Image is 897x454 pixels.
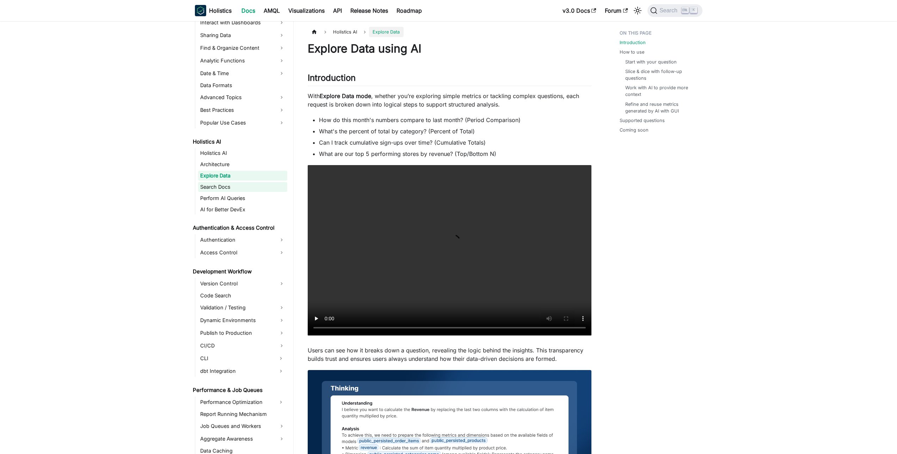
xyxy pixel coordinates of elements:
a: How to use [620,49,644,55]
a: Authentication & Access Control [191,223,287,233]
a: Job Queues and Workers [198,420,287,432]
a: Access Control [198,247,287,258]
a: Release Notes [346,5,392,16]
button: Switch between dark and light mode (currently light mode) [632,5,643,16]
a: Find & Organize Content [198,42,287,54]
li: How do this month's numbers compare to last month? (Period Comparison) [319,116,591,124]
a: Sharing Data [198,30,287,41]
a: Popular Use Cases [198,117,287,128]
button: Expand sidebar category 'CLI' [275,353,287,364]
a: Code Search [198,291,287,301]
video: Your browser does not support embedding video, but you can . [308,165,591,335]
a: Refine and reuse metrics generated by AI with GUI [625,101,695,114]
a: Roadmap [392,5,426,16]
kbd: K [690,7,697,13]
button: Expand sidebar category 'Performance Optimization' [275,397,287,408]
a: Architecture [198,159,287,169]
a: Aggregate Awareness [198,433,287,444]
a: Report Running Mechanism [198,409,287,419]
a: Slice & dice with follow-up questions [625,68,695,81]
strong: Explore Data mode [320,92,371,99]
a: Authentication [198,234,287,246]
a: Work with AI to provide more context [625,84,695,98]
a: Search Docs [198,182,287,192]
a: Publish to Production [198,327,287,339]
a: Data Formats [198,80,287,90]
a: v3.0 Docs [558,5,601,16]
a: Supported questions [620,117,665,124]
a: Date & Time [198,68,287,79]
a: Analytic Functions [198,55,287,66]
nav: Breadcrumbs [308,27,591,37]
button: Search (Ctrl+K) [647,4,702,17]
h1: Explore Data using AI [308,42,591,56]
a: Version Control [198,278,287,289]
a: Start with your question [625,59,677,65]
a: Performance & Job Queues [191,385,287,395]
a: AI for Better DevEx [198,205,287,214]
a: Holistics AI [198,148,287,158]
a: Advanced Topics [198,92,287,103]
p: With , whether you’re exploring simple metrics or tackling complex questions, each request is bro... [308,92,591,109]
h2: Introduction [308,73,591,86]
li: What are our top 5 performing stores by revenue? (Top/Bottom N) [319,150,591,158]
a: Holistics AI [191,137,287,147]
nav: Docs sidebar [188,21,294,454]
span: Explore Data [369,27,403,37]
a: Forum [601,5,632,16]
li: What's the percent of total by category? (Percent of Total) [319,127,591,135]
b: Holistics [209,6,232,15]
a: CLI [198,353,275,364]
a: Docs [237,5,259,16]
span: Holistics AI [330,27,361,37]
a: Introduction [620,39,646,46]
a: Home page [308,27,321,37]
a: Explore Data [198,171,287,181]
a: Validation / Testing [198,302,287,313]
a: Development Workflow [191,267,287,277]
a: Dynamic Environments [198,315,287,326]
a: Interact with Dashboards [198,17,287,28]
a: Performance Optimization [198,397,275,408]
a: Perform AI Queries [198,193,287,203]
span: Search [657,7,682,14]
a: Visualizations [284,5,329,16]
p: Users can see how it breaks down a question, revealing the logic behind the insights. This transp... [308,346,591,363]
a: Best Practices [198,104,287,116]
img: Holistics [195,5,206,16]
a: HolisticsHolistics [195,5,232,16]
a: Coming soon [620,127,649,133]
a: API [329,5,346,16]
a: AMQL [259,5,284,16]
a: dbt Integration [198,365,275,377]
a: CI/CD [198,340,287,351]
button: Expand sidebar category 'dbt Integration' [275,365,287,377]
li: Can I track cumulative sign-ups over time? (Cumulative Totals) [319,138,591,147]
